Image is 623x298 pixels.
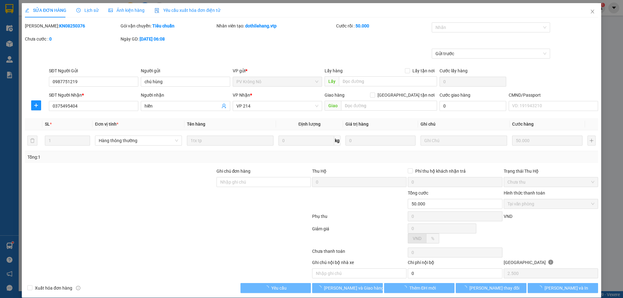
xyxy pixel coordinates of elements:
[31,103,41,108] span: plus
[413,168,468,175] span: Phí thu hộ khách nhận trả
[216,169,251,174] label: Ghi chú đơn hàng
[325,101,341,111] span: Giao
[456,283,526,293] button: [PERSON_NAME] thay đổi
[345,122,369,127] span: Giá trị hàng
[25,8,66,13] span: SỬA ĐƠN HÀNG
[240,283,311,293] button: Yêu cầu
[221,103,226,108] span: user-add
[141,92,230,99] div: Người nhận
[440,68,468,73] label: Cước lấy hàng
[298,122,321,127] span: Định lượng
[410,67,437,74] span: Lấy tận nơi
[311,248,407,259] div: Chưa thanh toán
[312,259,407,268] div: Ghi chú nội bộ nhà xe
[141,67,230,74] div: Người gửi
[312,169,326,174] span: Thu Hộ
[507,177,594,187] span: Chưa thu
[49,92,138,99] div: SĐT Người Nhận
[312,283,383,293] button: [PERSON_NAME] và Giao hàng
[311,213,407,224] div: Phụ thu
[418,118,510,130] th: Ghi chú
[341,101,437,111] input: Dọc đường
[435,49,546,58] span: Gửi trước
[324,285,384,291] span: [PERSON_NAME] và Giao hàng
[584,3,601,21] button: Close
[121,22,215,29] div: Gói vận chuyển:
[264,286,271,290] span: loading
[421,136,507,146] input: Ghi Chú
[152,23,174,28] b: Tiêu chuẩn
[590,9,595,14] span: close
[187,122,205,127] span: Tên hàng
[312,268,407,278] input: Nhập ghi chú
[121,36,215,42] div: Ngày GD:
[538,286,545,290] span: loading
[236,77,318,86] span: PV Krông Nô
[155,8,159,13] img: icon
[49,67,138,74] div: SĐT Người Gửi
[155,8,220,13] span: Yêu cầu xuất hóa đơn điện tử
[384,283,455,293] button: Thêm ĐH mới
[245,23,277,28] b: dothilehang.vtp
[325,93,345,98] span: Giao hàng
[25,8,29,12] span: edit
[25,36,119,42] div: Chưa cước :
[95,122,118,127] span: Đơn vị tính
[509,92,598,99] div: CMND/Passport
[440,101,506,111] input: Cước giao hàng
[49,36,52,41] b: 0
[440,77,506,87] input: Cước lấy hàng
[271,285,287,291] span: Yêu cầu
[504,168,598,175] div: Trạng thái Thu Hộ
[413,236,421,241] span: VND
[25,22,119,29] div: [PERSON_NAME]:
[236,101,318,111] span: VP 214
[504,259,598,268] div: [GEOGRAPHIC_DATA]
[27,136,37,146] button: delete
[140,36,165,41] b: [DATE] 06:08
[99,136,178,145] span: Hàng thông thường
[545,285,588,291] span: [PERSON_NAME] và In
[408,259,502,268] div: Chi phí nội bộ
[233,93,250,98] span: VP Nhận
[233,67,322,74] div: VP gửi
[45,122,50,127] span: SL
[59,23,85,28] b: KN08250376
[408,190,428,195] span: Tổng cước
[108,8,113,12] span: picture
[512,122,534,127] span: Cước hàng
[507,199,594,209] span: Tại văn phòng
[512,136,582,146] input: 0
[345,136,416,146] input: 0
[76,8,81,12] span: clock-circle
[504,214,512,219] span: VND
[216,22,335,29] div: Nhân viên tạo:
[587,136,596,146] button: plus
[375,92,437,99] span: [GEOGRAPHIC_DATA] tận nơi
[325,68,343,73] span: Lấy hàng
[187,136,274,146] input: VD: Bàn, Ghế
[463,286,469,290] span: loading
[402,286,409,290] span: loading
[76,286,80,290] span: info-circle
[216,177,311,187] input: Ghi chú đơn hàng
[325,76,339,86] span: Lấy
[31,100,41,110] button: plus
[334,136,340,146] span: kg
[339,76,437,86] input: Dọc đường
[431,236,434,241] span: %
[528,283,598,293] button: [PERSON_NAME] và In
[317,286,324,290] span: loading
[409,285,436,291] span: Thêm ĐH mới
[76,8,98,13] span: Lịch sử
[355,23,369,28] b: 50.000
[108,8,145,13] span: Ảnh kiện hàng
[440,93,470,98] label: Cước giao hàng
[32,285,75,291] span: Xuất hóa đơn hàng
[504,190,545,195] label: Hình thức thanh toán
[336,22,430,29] div: Cước rồi :
[548,260,553,265] span: info-circle
[27,154,240,161] div: Tổng: 1
[469,285,519,291] span: [PERSON_NAME] thay đổi
[311,225,407,246] div: Giảm giá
